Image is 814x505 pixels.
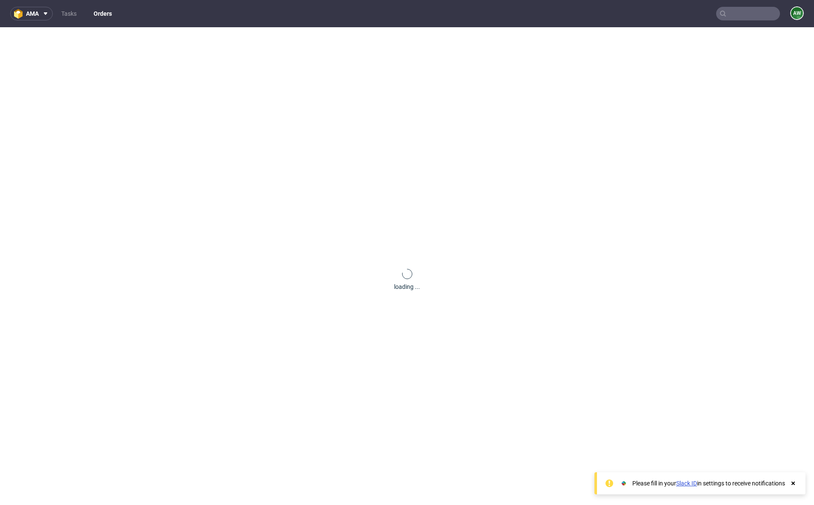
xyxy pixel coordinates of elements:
[791,7,803,19] figcaption: AW
[10,7,53,20] button: ama
[676,480,697,487] a: Slack ID
[632,479,785,488] div: Please fill in your in settings to receive notifications
[56,7,82,20] a: Tasks
[14,9,26,19] img: logo
[620,479,628,488] img: Slack
[26,11,39,17] span: ama
[394,282,420,291] div: loading ...
[89,7,117,20] a: Orders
